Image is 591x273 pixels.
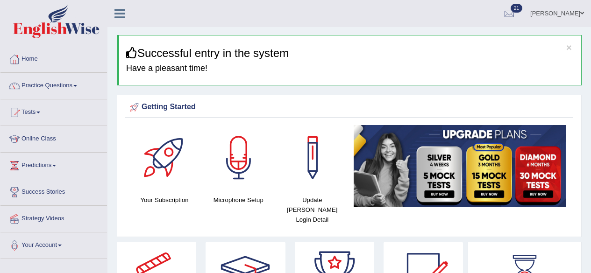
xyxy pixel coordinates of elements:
img: small5.jpg [354,125,566,207]
h4: Microphone Setup [206,195,271,205]
a: Practice Questions [0,73,107,96]
div: Getting Started [128,100,571,114]
a: Predictions [0,153,107,176]
a: Online Class [0,126,107,149]
a: Success Stories [0,179,107,203]
h3: Successful entry in the system [126,47,574,59]
h4: Your Subscription [132,195,197,205]
a: Tests [0,99,107,123]
button: × [566,42,572,52]
span: 21 [511,4,522,13]
h4: Have a pleasant time! [126,64,574,73]
a: Strategy Videos [0,206,107,229]
a: Your Account [0,232,107,256]
h4: Update [PERSON_NAME] Login Detail [280,195,344,224]
a: Home [0,46,107,70]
